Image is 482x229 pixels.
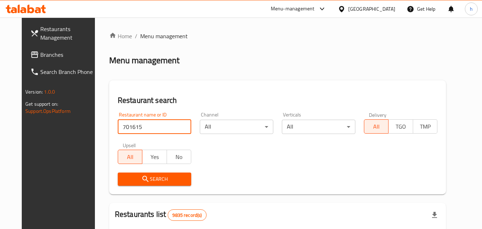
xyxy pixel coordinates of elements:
[140,32,188,40] span: Menu management
[123,143,136,148] label: Upsell
[118,150,142,164] button: All
[367,121,386,132] span: All
[369,112,387,117] label: Delivery
[426,206,443,224] div: Export file
[200,120,273,134] div: All
[25,106,71,116] a: Support.OpsPlatform
[44,87,55,96] span: 1.0.0
[40,50,97,59] span: Branches
[118,120,191,134] input: Search for restaurant name or ID..
[109,32,446,40] nav: breadcrumb
[348,5,395,13] div: [GEOGRAPHIC_DATA]
[25,99,58,109] span: Get support on:
[271,5,315,13] div: Menu-management
[142,150,167,164] button: Yes
[118,95,437,106] h2: Restaurant search
[40,68,97,76] span: Search Branch Phone
[115,209,207,221] h2: Restaurants list
[25,46,102,63] a: Branches
[416,121,435,132] span: TMP
[364,119,389,134] button: All
[25,20,102,46] a: Restaurants Management
[121,152,139,162] span: All
[470,5,473,13] span: h
[25,63,102,80] a: Search Branch Phone
[109,32,132,40] a: Home
[145,152,164,162] span: Yes
[413,119,437,134] button: TMP
[168,209,206,221] div: Total records count
[388,119,413,134] button: TGO
[168,212,206,219] span: 9835 record(s)
[170,152,188,162] span: No
[123,175,186,184] span: Search
[282,120,355,134] div: All
[135,32,137,40] li: /
[109,55,179,66] h2: Menu management
[40,25,97,42] span: Restaurants Management
[167,150,191,164] button: No
[118,173,191,186] button: Search
[25,87,43,96] span: Version:
[391,121,410,132] span: TGO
